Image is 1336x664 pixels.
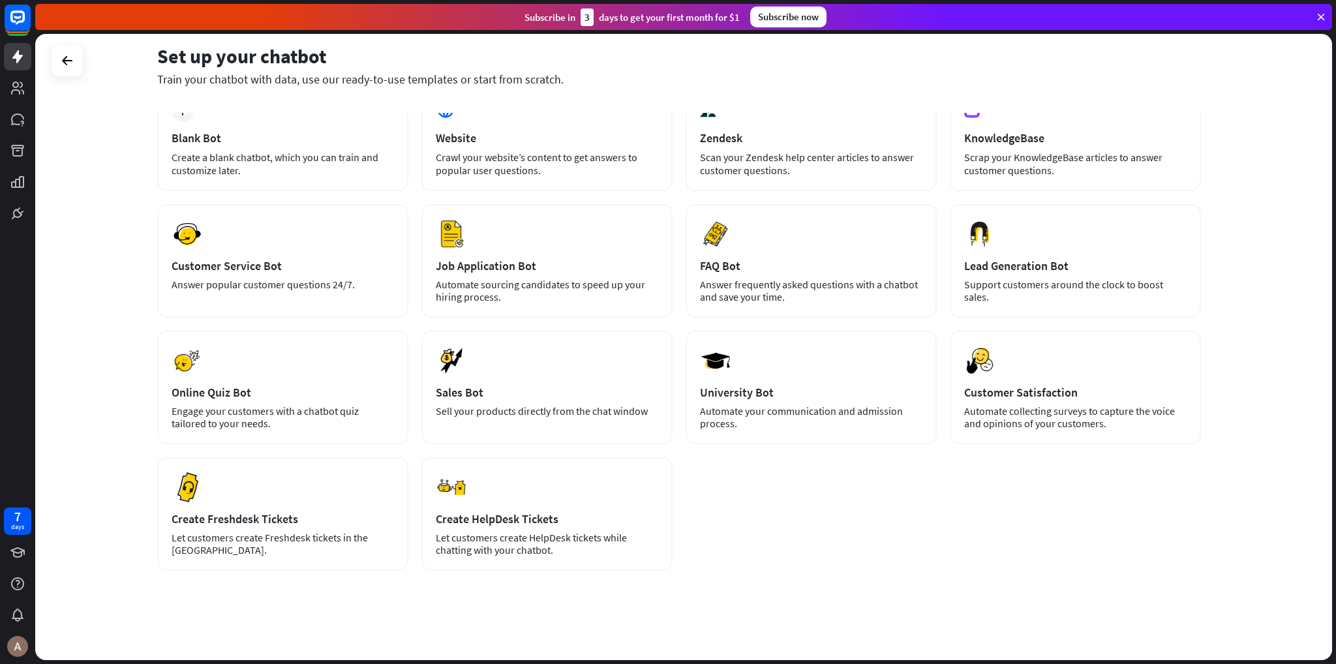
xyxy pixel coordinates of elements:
div: Automate sourcing candidates to speed up your hiring process. [436,279,658,303]
div: Set up your chatbot [157,44,1201,68]
button: Open LiveChat chat widget [10,5,50,44]
div: KnowledgeBase [964,130,1187,145]
div: Online Quiz Bot [172,385,394,400]
div: Subscribe in days to get your first month for $1 [524,8,740,26]
div: Sell your products directly from the chat window [436,405,658,417]
div: days [11,522,24,532]
div: Subscribe now [750,7,827,27]
div: Scrap your KnowledgeBase articles to answer customer questions. [964,151,1187,177]
div: Website [436,130,658,145]
div: Sales Bot [436,385,658,400]
div: Automate your communication and admission process. [700,405,922,430]
div: Create Freshdesk Tickets [172,511,394,526]
div: Customer Service Bot [172,258,394,273]
div: Train your chatbot with data, use our ready-to-use templates or start from scratch. [157,72,1201,87]
div: Let customers create HelpDesk tickets while chatting with your chatbot. [436,532,658,556]
div: 7 [14,511,21,522]
div: Crawl your website’s content to get answers to popular user questions. [436,151,658,177]
div: Blank Bot [172,130,394,145]
div: Scan your Zendesk help center articles to answer customer questions. [700,151,922,177]
div: Answer popular customer questions 24/7. [172,279,394,291]
div: Zendesk [700,130,922,145]
div: 3 [581,8,594,26]
div: FAQ Bot [700,258,922,273]
div: University Bot [700,385,922,400]
div: Customer Satisfaction [964,385,1187,400]
div: Answer frequently asked questions with a chatbot and save your time. [700,279,922,303]
div: Automate collecting surveys to capture the voice and opinions of your customers. [964,405,1187,430]
div: Create a blank chatbot, which you can train and customize later. [172,151,394,177]
div: Lead Generation Bot [964,258,1187,273]
div: Support customers around the clock to boost sales. [964,279,1187,303]
div: Let customers create Freshdesk tickets in the [GEOGRAPHIC_DATA]. [172,532,394,556]
div: Engage your customers with a chatbot quiz tailored to your needs. [172,405,394,430]
div: Create HelpDesk Tickets [436,511,658,526]
div: Job Application Bot [436,258,658,273]
a: 7 days [4,507,31,535]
